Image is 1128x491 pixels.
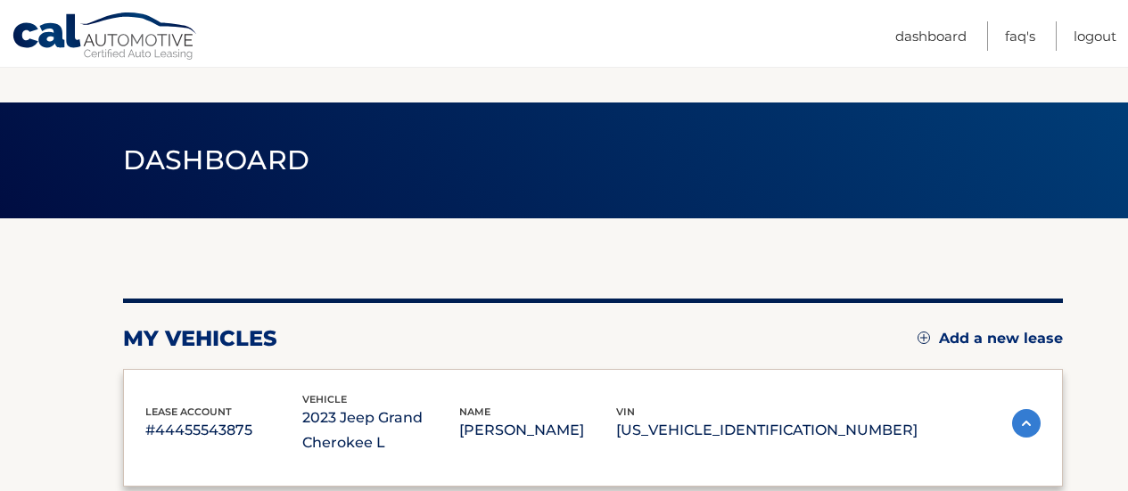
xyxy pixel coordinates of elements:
[1005,21,1035,51] a: FAQ's
[123,143,310,176] span: Dashboard
[145,418,302,443] p: #44455543875
[12,12,199,63] a: Cal Automotive
[918,331,930,344] img: add.svg
[616,418,918,443] p: [US_VEHICLE_IDENTIFICATION_NUMBER]
[123,325,277,352] h2: my vehicles
[302,405,459,455] p: 2023 Jeep Grand Cherokee L
[1074,21,1116,51] a: Logout
[459,405,490,418] span: name
[895,21,967,51] a: Dashboard
[302,393,347,405] span: vehicle
[616,405,635,418] span: vin
[459,418,616,443] p: [PERSON_NAME]
[145,405,232,418] span: lease account
[1012,409,1041,438] img: accordion-active.svg
[918,330,1063,348] a: Add a new lease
